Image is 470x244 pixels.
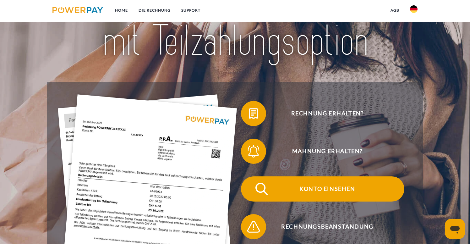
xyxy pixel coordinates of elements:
button: Rechnungsbeanstandung [241,214,404,239]
img: qb_warning.svg [246,219,261,235]
button: Konto einsehen [241,176,404,202]
img: qb_search.svg [254,181,270,197]
button: Mahnung erhalten? [241,139,404,164]
span: Rechnung erhalten? [250,101,404,126]
img: de [410,5,418,13]
button: Rechnung erhalten? [241,101,404,126]
a: SUPPORT [176,5,206,16]
a: Home [110,5,133,16]
span: Mahnung erhalten? [250,139,404,164]
iframe: Schaltfläche zum Öffnen des Messaging-Fensters [445,219,465,239]
a: agb [385,5,405,16]
img: qb_bell.svg [246,143,261,159]
img: qb_bill.svg [246,106,261,121]
a: DIE RECHNUNG [133,5,176,16]
img: logo-powerpay.svg [52,7,103,13]
span: Konto einsehen [250,176,404,202]
span: Rechnungsbeanstandung [250,214,404,239]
